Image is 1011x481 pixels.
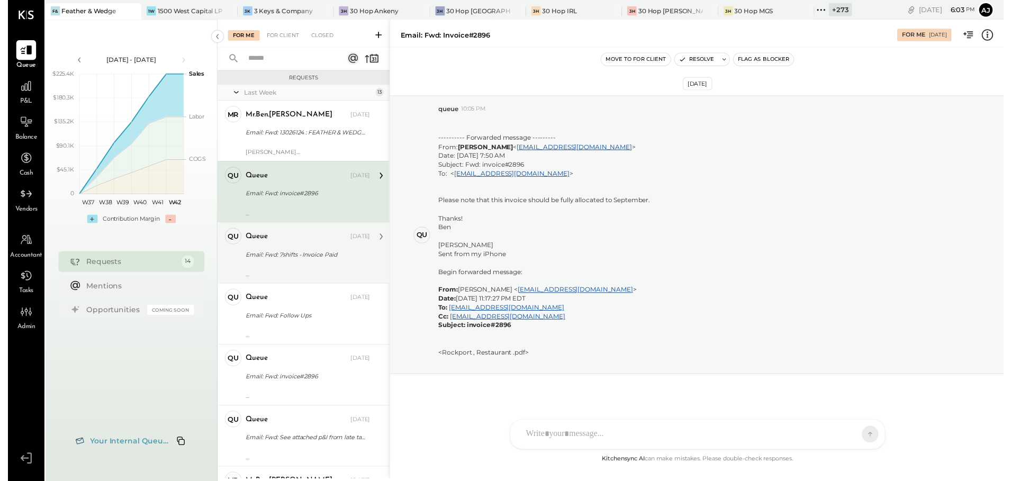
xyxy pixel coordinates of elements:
[336,6,346,16] div: 3H
[241,129,365,140] div: Email: Fwd: 13026124 : FEATHER & WEDGE **SHORT PAY $7.35**
[1,270,37,301] a: Tasks
[12,291,26,301] span: Tasks
[9,62,29,71] span: Queue
[223,421,234,431] div: qu
[43,6,53,16] div: F&
[517,145,634,153] a: [EMAIL_ADDRESS][DOMAIN_NAME]
[434,6,444,16] div: 3H
[241,377,365,387] div: Email: Fwd: invoice#2896
[531,6,541,16] div: 3H
[160,218,170,226] div: -
[543,6,578,15] div: 30 Hop IRL
[223,31,256,41] div: For Me
[223,111,234,121] div: mr
[518,290,635,298] a: [EMAIL_ADDRESS][DOMAIN_NAME]
[12,171,25,181] span: Cash
[49,168,67,176] text: $45.1K
[1,233,37,264] a: Accountant
[602,54,673,67] button: Move to for client
[163,202,176,209] text: W42
[437,353,652,362] div: <Rockport , Restaurant .pdf>
[348,236,368,244] div: [DATE]
[303,31,336,41] div: Closed
[437,308,446,316] b: To:
[437,290,457,298] b: From:
[55,6,110,15] div: Feather & Wedge
[1,306,37,337] a: Admin
[80,260,171,271] div: Requests
[453,172,570,180] a: [EMAIL_ADDRESS][DOMAIN_NAME]
[45,71,67,78] text: $225.4K
[223,173,234,183] div: qu
[239,6,248,16] div: 3K
[75,202,87,209] text: W37
[241,421,264,431] div: queue
[1,41,37,71] a: Queue
[223,235,234,245] div: qu
[348,298,368,306] div: [DATE]
[348,422,368,430] div: [DATE]
[437,299,455,307] b: Date:
[437,198,652,207] div: Please note that this invoice should be fully allocated to September.
[1,114,37,144] a: Balance
[241,191,365,202] div: Email: Fwd: invoice#2896
[437,106,457,115] span: queue
[241,297,264,307] div: queue
[1,150,37,181] a: Cash
[80,56,170,65] div: [DATE] - [DATE]
[737,54,798,67] button: Flag as Blocker
[146,202,158,209] text: W41
[223,359,234,369] div: qu
[176,259,189,272] div: 14
[437,217,652,226] div: Thanks!
[347,6,396,15] div: 30 Hop Ankeny
[3,255,35,264] span: Accountant
[128,202,141,209] text: W40
[640,6,705,15] div: 30 Hop [PERSON_NAME] Summit
[241,439,365,449] div: Email: Fwd: See attached p&I from late tax filing.
[258,31,301,41] div: For Client
[834,3,857,16] div: + 273
[925,5,982,15] div: [DATE]
[241,173,264,184] div: queue
[7,208,30,217] span: Vendors
[727,6,736,16] div: 3H
[415,233,426,243] div: qu
[10,328,28,337] span: Admin
[184,158,201,165] text: COGS
[437,326,464,334] b: Subject:
[348,360,368,368] div: [DATE]
[685,78,715,92] div: [DATE]
[241,235,264,246] div: queue
[437,226,652,235] div: Ben
[460,106,485,115] span: 10:05 PM
[241,151,368,158] div: [PERSON_NAME]
[457,145,513,153] strong: [PERSON_NAME]
[437,135,652,180] div: ---------- Forwarded message --------- From: < > Date: [DATE] 7:50 AM Subject: Fwd: invoice#2896 ...
[348,112,368,121] div: [DATE]
[373,89,382,98] div: 13
[437,262,652,289] div: Begin forwarded message:
[1,187,37,217] a: Vendors
[218,75,382,83] div: Requests
[47,120,67,127] text: $135.2K
[80,309,136,320] div: Opportunities
[629,6,638,16] div: 3H
[223,297,234,307] div: qu
[84,443,163,452] span: Your Internal Queue...
[152,6,217,15] div: 1500 West Capital LP
[448,308,565,316] a: [EMAIL_ADDRESS][DOMAIN_NAME]
[80,218,91,226] div: +
[184,71,200,78] text: Sales
[399,31,490,41] div: Email: Fwd: invoice#2896
[935,32,953,39] div: [DATE]
[141,310,189,320] div: Coming Soon
[1,77,37,108] a: P&L
[241,111,329,122] div: mr.ben.[PERSON_NAME]
[92,202,105,209] text: W38
[64,193,67,200] text: 0
[437,253,652,262] div: Sent from my iPhone
[7,135,30,144] span: Balance
[677,54,721,67] button: Resolve
[110,202,123,209] text: W39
